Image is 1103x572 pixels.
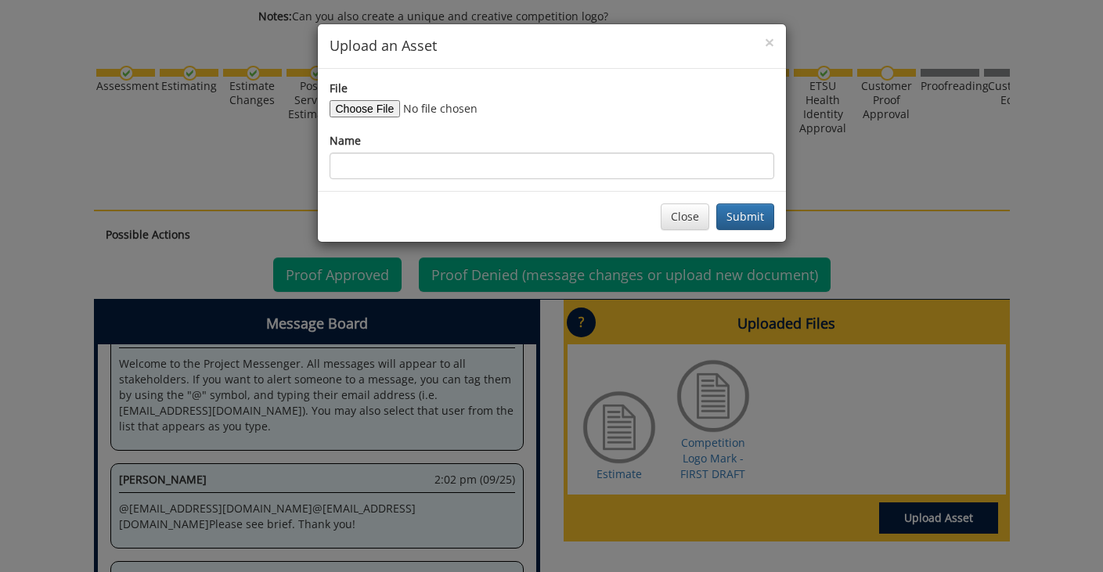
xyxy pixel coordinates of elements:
button: Close [765,34,774,51]
label: File [330,81,348,96]
label: Name [330,133,361,149]
button: Close [661,203,709,230]
span: × [765,31,774,53]
h4: Upload an Asset [330,36,774,56]
button: Submit [716,203,774,230]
